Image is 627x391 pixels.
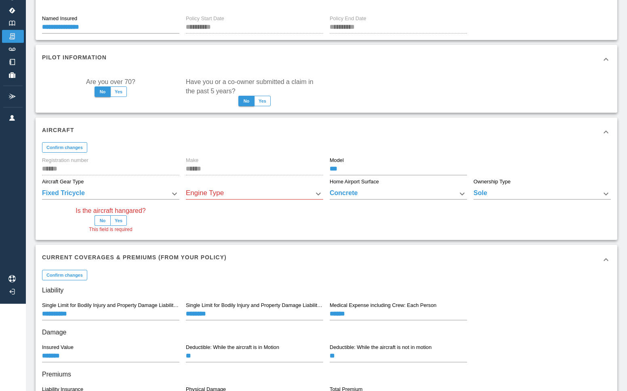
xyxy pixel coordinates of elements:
[254,96,271,106] button: Yes
[36,118,617,147] div: Aircraft
[36,45,617,74] div: Pilot Information
[89,226,132,234] span: This field is required
[42,302,179,309] label: Single Limit for Bodily Injury and Property Damage Liability including Passengers: Each Occurrence
[86,77,135,86] label: Are you over 70?
[95,86,111,97] button: No
[42,253,227,262] h6: Current Coverages & Premiums (from your policy)
[42,53,107,62] h6: Pilot Information
[36,245,617,274] div: Current Coverages & Premiums (from your policy)
[42,188,179,200] div: Fixed Tricycle
[330,188,467,200] div: Concrete
[42,285,611,296] h6: Liability
[186,77,323,96] label: Have you or a co-owner submitted a claim in the past 5 years?
[42,157,88,164] label: Registration number
[42,270,87,280] button: Confirm changes
[330,178,379,185] label: Home Airport Surface
[330,302,436,309] label: Medical Expense including Crew: Each Person
[473,188,611,200] div: Sole
[42,344,74,351] label: Insured Value
[186,302,323,309] label: Single Limit for Bodily Injury and Property Damage Liability: Each Passenger
[238,96,255,106] button: No
[330,15,366,22] label: Policy End Date
[473,178,511,185] label: Ownership Type
[186,344,279,351] label: Deductible: While the aircraft is in Motion
[76,206,145,215] label: Is the aircraft hangared?
[42,178,84,185] label: Aircraft Gear Type
[110,215,127,226] button: Yes
[42,369,611,380] h6: Premiums
[110,86,127,97] button: Yes
[42,126,74,135] h6: Aircraft
[42,142,87,153] button: Confirm changes
[186,15,224,22] label: Policy Start Date
[330,344,431,351] label: Deductible: While the aircraft is not in motion
[42,327,611,338] h6: Damage
[186,157,198,164] label: Make
[95,215,111,226] button: No
[42,15,77,22] label: Named Insured
[330,157,344,164] label: Model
